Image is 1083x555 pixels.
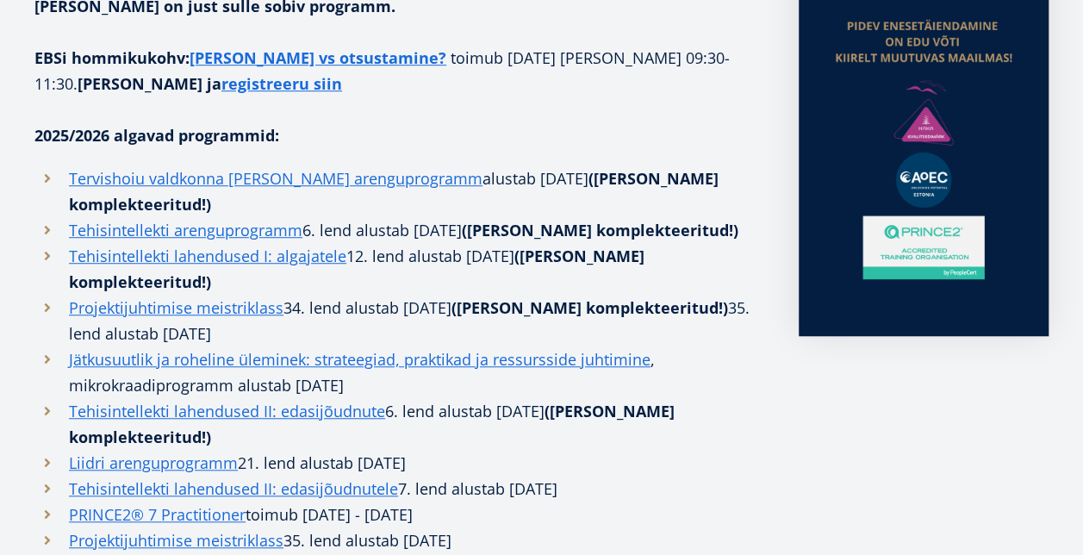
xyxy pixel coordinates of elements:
a: [PERSON_NAME] vs otsustamine? [190,45,446,71]
a: Tehisintellekti arenguprogramm [69,217,302,243]
a: Tehisintellekti lahendused II: edasijõudnutele [69,476,398,502]
strong: 2025/2026 algavad programmid: [34,125,279,146]
a: Projektijuhtimise meistriklass [69,527,283,553]
li: 21. lend alustab [DATE] [34,450,764,476]
a: Tervishoiu valdkonna [PERSON_NAME] arenguprogramm [69,165,482,191]
li: 34. lend alustab [DATE] 35. lend alustab [DATE] [34,295,764,346]
li: 6. lend alustab [DATE] [34,217,764,243]
strong: EBSi hommikukohv: [34,47,451,68]
strong: [PERSON_NAME] ja [78,73,342,94]
li: alustab [DATE] [34,165,764,217]
a: Jätkusuutlik ja roheline üleminek: strateegiad, praktikad ja ressursside juhtimine [69,346,650,372]
strong: ([PERSON_NAME] komplekteeritud!) [462,220,738,240]
a: Projektijuhtimise meistriklass [69,295,283,321]
p: toimub [DATE] [PERSON_NAME] 09:30-11:30. [34,45,764,97]
a: Tehisintellekti lahendused I: algajatele [69,243,346,269]
a: PRINCE2® 7 Practitioner [69,502,246,527]
strong: ([PERSON_NAME] komplekteeritud!) [451,297,728,318]
a: registreeru siin [221,71,342,97]
li: toimub [DATE] - [DATE] [34,502,764,527]
li: , mikrokraadiprogramm alustab [DATE] [34,346,764,398]
a: Tehisintellekti lahendused II: edasijõudnute [69,398,385,424]
a: Liidri arenguprogramm [69,450,238,476]
li: 6. lend alustab [DATE] [34,398,764,450]
li: 7. lend alustab [DATE] [34,476,764,502]
li: 35. lend alustab [DATE] [34,527,764,553]
li: 12. lend alustab [DATE] [34,243,764,295]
